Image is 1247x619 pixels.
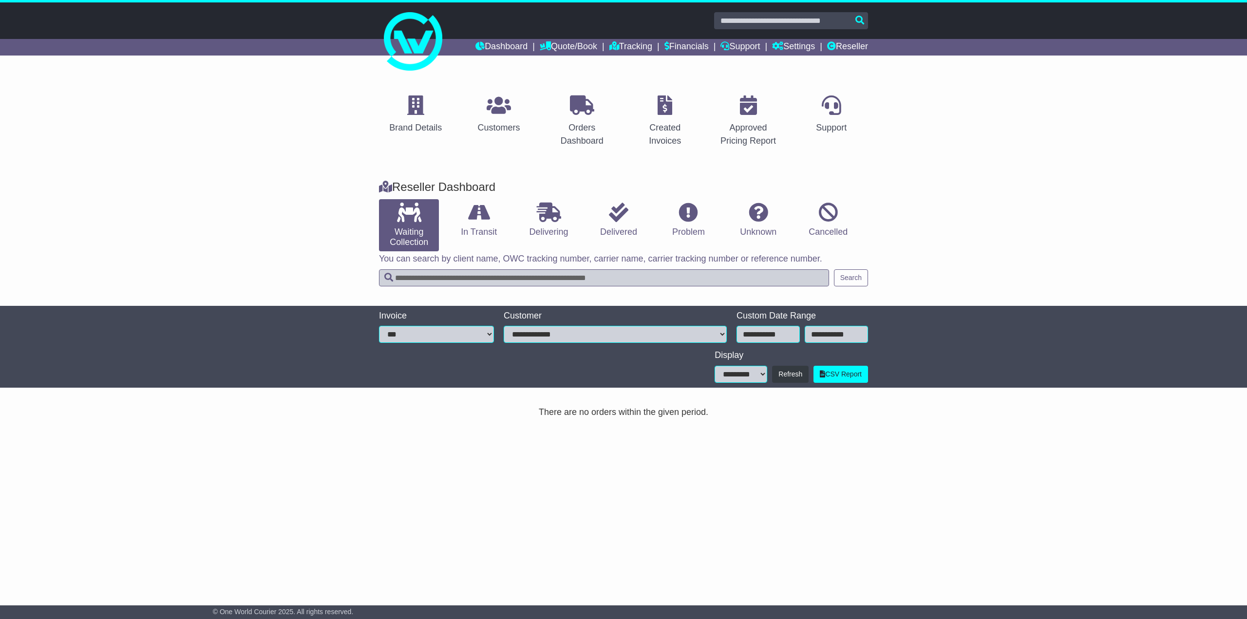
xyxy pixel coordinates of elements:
div: Customer [504,311,727,321]
a: Brand Details [383,92,448,138]
a: Waiting Collection [379,199,439,251]
button: Refresh [772,366,809,383]
a: Delivering [519,199,579,241]
a: Customers [471,92,526,138]
a: Support [810,92,853,138]
div: Reseller Dashboard [374,180,873,194]
a: Delivered [588,199,648,241]
button: Search [834,269,868,286]
a: Tracking [609,39,652,56]
div: There are no orders within the given period. [379,407,868,418]
a: Settings [772,39,815,56]
div: Support [816,121,847,134]
a: Quote/Book [540,39,597,56]
span: © One World Courier 2025. All rights reserved. [213,608,354,616]
div: Display [715,350,868,361]
div: Custom Date Range [737,311,868,321]
a: Reseller [827,39,868,56]
a: Support [720,39,760,56]
a: In Transit [449,199,509,241]
a: Created Invoices [628,92,702,151]
div: Customers [477,121,520,134]
div: Brand Details [389,121,442,134]
a: CSV Report [813,366,868,383]
a: Unknown [728,199,788,241]
p: You can search by client name, OWC tracking number, carrier name, carrier tracking number or refe... [379,254,868,264]
a: Problem [659,199,718,241]
div: Orders Dashboard [551,121,612,148]
div: Invoice [379,311,494,321]
div: Created Invoices [635,121,696,148]
a: Cancelled [798,199,858,241]
div: Approved Pricing Report [718,121,779,148]
a: Orders Dashboard [545,92,619,151]
a: Dashboard [475,39,528,56]
a: Financials [664,39,709,56]
a: Approved Pricing Report [712,92,785,151]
